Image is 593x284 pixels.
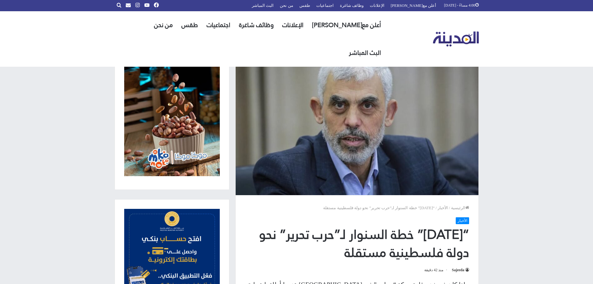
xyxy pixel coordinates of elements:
a: البث المباشر [345,39,385,67]
a: الإعلانات [278,11,308,39]
em: / [435,205,437,210]
span: منذ 42 دقيقة [424,266,448,274]
a: الأخبار [456,217,469,224]
span: “[DATE]” خطة السنوار لـ”حرب تحرير” نحو دولة فلسطينية مستقلة [323,205,435,210]
a: Sajeeda [452,268,469,272]
h1: “[DATE]” خطة السنوار لـ”حرب تحرير” نحو دولة فلسطينية مستقلة [245,226,469,262]
img: تلفزيون المدينة [433,31,479,47]
a: اجتماعيات [202,11,235,39]
a: من نحن [150,11,177,39]
a: طقس [177,11,202,39]
a: الرئيسية [451,205,469,210]
a: الأخبار [438,205,448,210]
a: وظائف شاغرة [235,11,278,39]
em: / [449,205,450,210]
a: أعلن مع[PERSON_NAME] [308,11,385,39]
